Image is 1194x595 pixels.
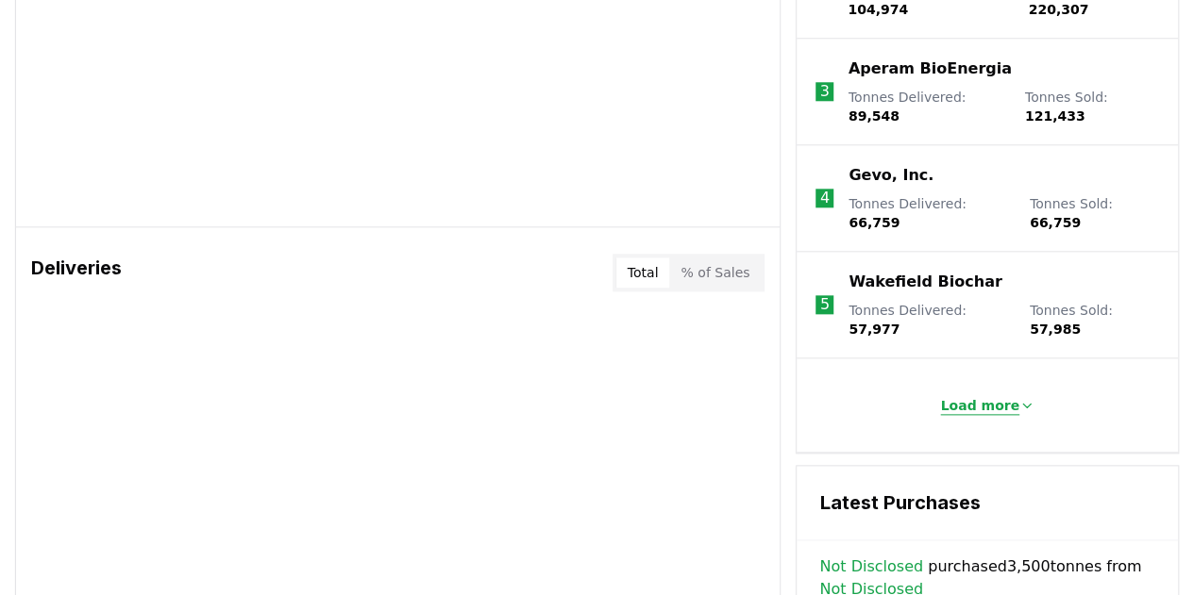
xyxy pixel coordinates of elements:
[849,164,933,187] a: Gevo, Inc.
[849,301,1011,339] p: Tonnes Delivered :
[849,271,1001,293] a: Wakefield Biochar
[669,257,761,288] button: % of Sales
[849,108,900,124] span: 89,548
[1025,108,1085,124] span: 121,433
[849,88,1006,125] p: Tonnes Delivered :
[819,555,923,578] a: Not Disclosed
[1030,194,1159,232] p: Tonnes Sold :
[1030,301,1159,339] p: Tonnes Sold :
[1028,2,1088,17] span: 220,307
[1030,215,1081,230] span: 66,759
[940,396,1019,415] p: Load more
[849,194,1011,232] p: Tonnes Delivered :
[849,58,1012,80] a: Aperam BioEnergia
[820,293,830,316] p: 5
[819,80,829,103] p: 3
[31,254,122,291] h3: Deliveries
[1025,88,1159,125] p: Tonnes Sold :
[925,387,1050,424] button: Load more
[849,215,900,230] span: 66,759
[616,257,670,288] button: Total
[848,2,908,17] span: 104,974
[820,187,830,209] p: 4
[1030,322,1081,337] span: 57,985
[849,322,900,337] span: 57,977
[819,488,1155,517] h3: Latest Purchases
